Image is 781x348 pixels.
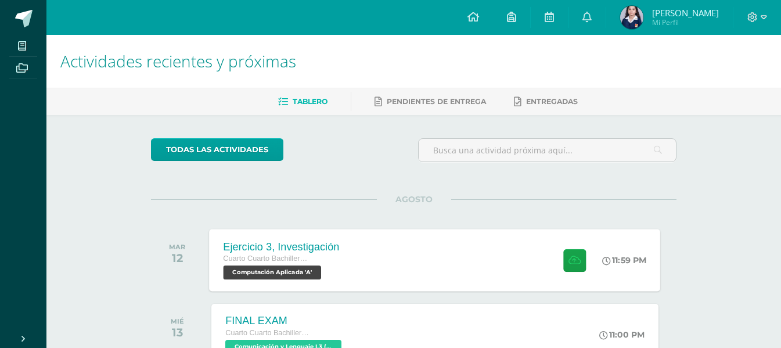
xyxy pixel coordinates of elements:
span: [PERSON_NAME] [652,7,719,19]
a: todas las Actividades [151,138,283,161]
div: 11:59 PM [603,255,647,266]
span: Computación Aplicada 'A' [224,266,322,279]
div: Ejercicio 3, Investigación [224,241,340,253]
div: MIÉ [171,317,184,325]
span: Cuarto Cuarto Bachillerato en Ciencias y Letras con Orientación en Computación [225,329,312,337]
span: AGOSTO [377,194,451,205]
a: Pendientes de entrega [375,92,486,111]
div: 11:00 PM [599,329,645,340]
div: MAR [169,243,185,251]
span: Cuarto Cuarto Bachillerato en Ciencias y Letras con Orientación en Computación [224,254,312,263]
a: Entregadas [514,92,578,111]
span: Mi Perfil [652,17,719,27]
div: 12 [169,251,185,265]
img: d33efc8cf7cf511f6d2af0d719288a17.png [620,6,643,29]
a: Tablero [278,92,327,111]
span: Pendientes de entrega [387,97,486,106]
span: Entregadas [526,97,578,106]
span: Actividades recientes y próximas [60,50,296,72]
div: FINAL EXAM [225,315,344,327]
span: Tablero [293,97,327,106]
input: Busca una actividad próxima aquí... [419,139,676,162]
div: 13 [171,325,184,339]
